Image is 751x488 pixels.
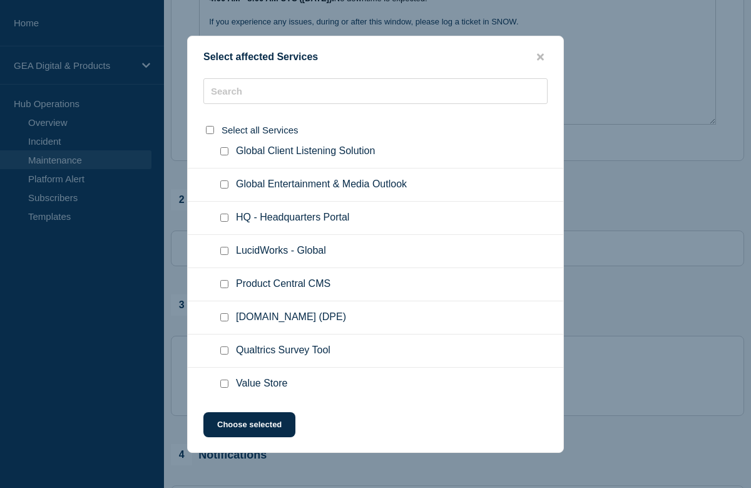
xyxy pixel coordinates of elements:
button: close button [533,51,548,63]
span: Global Client Listening Solution [236,145,375,158]
input: Search [203,78,548,104]
span: Value Store [236,378,287,390]
input: select all checkbox [206,126,214,134]
input: LucidWorks - Global checkbox [220,247,228,255]
input: Global Entertainment & Media Outlook checkbox [220,180,228,189]
input: PwC.COM (DPE) checkbox [220,313,228,321]
input: Value Store checkbox [220,380,228,388]
input: Product Central CMS checkbox [220,280,228,288]
button: Choose selected [203,412,295,437]
span: [DOMAIN_NAME] (DPE) [236,311,346,324]
span: Select all Services [222,125,299,135]
span: Global Entertainment & Media Outlook [236,179,407,191]
span: HQ - Headquarters Portal [236,212,349,224]
span: LucidWorks - Global [236,245,326,257]
span: Qualtrics Survey Tool [236,345,330,357]
input: HQ - Headquarters Portal checkbox [220,214,228,222]
div: Select affected Services [188,51,563,63]
input: Global Client Listening Solution checkbox [220,147,228,155]
input: Qualtrics Survey Tool checkbox [220,346,228,355]
span: Product Central CMS [236,278,330,291]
